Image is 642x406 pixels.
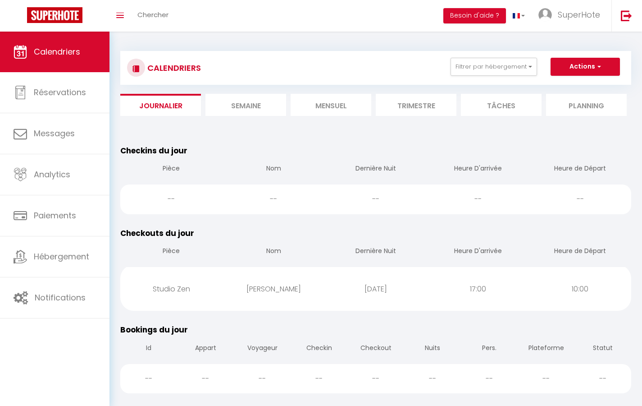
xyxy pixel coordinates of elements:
[223,274,325,304] div: [PERSON_NAME]
[529,185,631,214] div: --
[34,251,89,262] span: Hébergement
[120,364,177,393] div: --
[27,7,82,23] img: Super Booking
[461,364,518,393] div: --
[347,364,404,393] div: --
[404,364,461,393] div: --
[461,94,542,116] li: Tâches
[34,46,80,57] span: Calendriers
[177,364,234,393] div: --
[205,94,286,116] li: Semaine
[621,10,632,21] img: logout
[137,10,168,19] span: Chercher
[325,185,427,214] div: --
[347,336,404,362] th: Checkout
[120,185,223,214] div: --
[120,228,194,239] span: Checkouts du jour
[427,274,529,304] div: 17:00
[120,274,223,304] div: Studio Zen
[35,292,86,303] span: Notifications
[34,128,75,139] span: Messages
[574,364,631,393] div: --
[538,8,552,22] img: ...
[325,239,427,265] th: Dernière Nuit
[291,364,347,393] div: --
[404,336,461,362] th: Nuits
[223,157,325,182] th: Nom
[443,8,506,23] button: Besoin d'aide ?
[376,94,456,116] li: Trimestre
[518,336,574,362] th: Plateforme
[291,336,347,362] th: Checkin
[234,364,291,393] div: --
[223,185,325,214] div: --
[529,239,631,265] th: Heure de Départ
[120,324,188,335] span: Bookings du jour
[34,169,70,180] span: Analytics
[574,336,631,362] th: Statut
[120,336,177,362] th: Id
[34,87,86,98] span: Réservations
[558,9,600,20] span: SuperHote
[529,274,631,304] div: 10:00
[325,274,427,304] div: [DATE]
[427,239,529,265] th: Heure D'arrivée
[518,364,574,393] div: --
[325,157,427,182] th: Dernière Nuit
[223,239,325,265] th: Nom
[551,58,620,76] button: Actions
[427,185,529,214] div: --
[234,336,291,362] th: Voyageur
[120,145,187,156] span: Checkins du jour
[291,94,371,116] li: Mensuel
[461,336,518,362] th: Pers.
[177,336,234,362] th: Appart
[120,239,223,265] th: Pièce
[7,4,34,31] button: Ouvrir le widget de chat LiveChat
[451,58,537,76] button: Filtrer par hébergement
[34,210,76,221] span: Paiements
[546,94,627,116] li: Planning
[120,157,223,182] th: Pièce
[120,94,201,116] li: Journalier
[145,58,201,78] h3: CALENDRIERS
[427,157,529,182] th: Heure D'arrivée
[529,157,631,182] th: Heure de Départ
